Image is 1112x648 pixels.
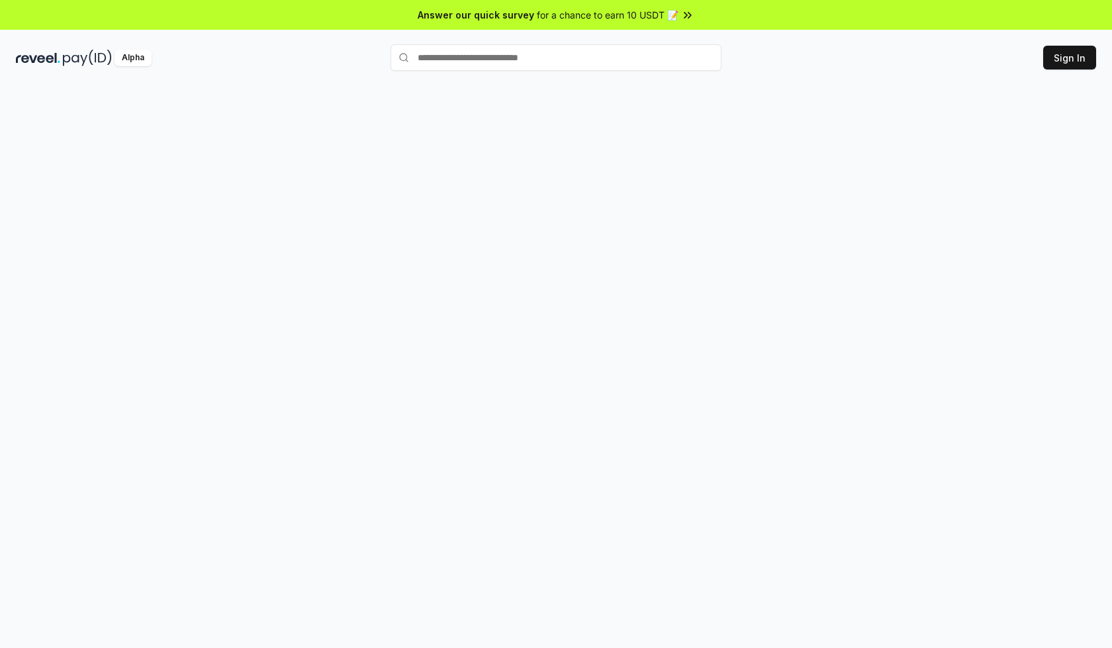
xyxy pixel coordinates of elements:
[63,50,112,66] img: pay_id
[16,50,60,66] img: reveel_dark
[537,8,678,22] span: for a chance to earn 10 USDT 📝
[1043,46,1096,69] button: Sign In
[418,8,534,22] span: Answer our quick survey
[115,50,152,66] div: Alpha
